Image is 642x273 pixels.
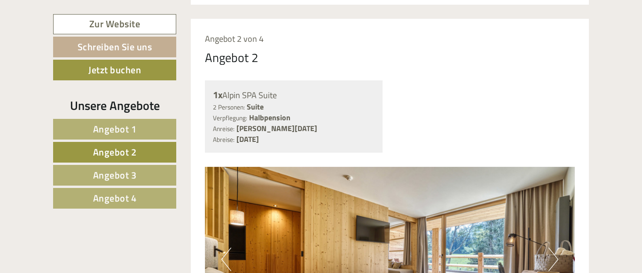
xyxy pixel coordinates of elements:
span: Angebot 1 [93,122,137,136]
small: 2 Personen: [213,102,245,112]
a: Zur Website [53,14,176,34]
button: Previous [221,248,231,271]
small: Anreise: [213,124,235,133]
button: Next [548,248,558,271]
small: Verpflegung: [213,113,247,123]
b: Halbpension [249,112,290,123]
a: Jetzt buchen [53,60,176,80]
span: Angebot 2 [93,145,137,159]
b: [PERSON_NAME][DATE] [236,123,317,134]
span: Angebot 2 von 4 [205,32,264,45]
a: Schreiben Sie uns [53,37,176,57]
b: 1x [213,87,222,102]
b: Suite [247,101,264,112]
div: Angebot 2 [205,49,258,66]
span: Angebot 4 [93,191,137,205]
b: [DATE] [236,133,259,145]
small: Abreise: [213,135,235,144]
div: Unsere Angebote [53,97,176,114]
span: Angebot 3 [93,168,137,182]
div: Alpin SPA Suite [213,88,375,102]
